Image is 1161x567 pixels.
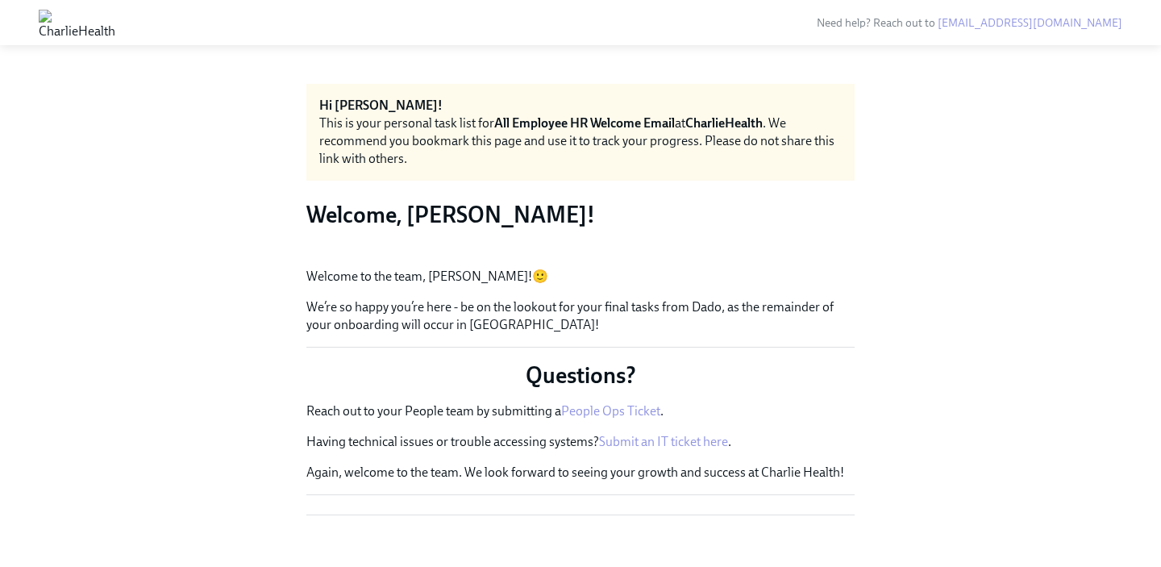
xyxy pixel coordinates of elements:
[306,402,855,420] p: Reach out to your People team by submitting a .
[306,298,855,334] p: We’re so happy you’re here - be on the lookout for your final tasks from Dado, as the remainder o...
[561,403,660,419] a: People Ops Ticket
[599,434,728,449] a: Submit an IT ticket here
[306,361,855,390] p: Questions?
[306,200,855,229] h3: Welcome, [PERSON_NAME]!
[685,115,763,131] strong: CharlieHealth
[319,98,443,113] strong: Hi [PERSON_NAME]!
[817,16,1122,30] span: Need help? Reach out to
[39,10,115,35] img: CharlieHealth
[306,268,855,286] p: Welcome to the team, [PERSON_NAME]!🙂
[306,433,855,451] p: Having technical issues or trouble accessing systems? .
[319,115,842,168] div: This is your personal task list for at . We recommend you bookmark this page and use it to track ...
[938,16,1122,30] a: [EMAIL_ADDRESS][DOMAIN_NAME]
[306,464,855,482] p: Again, welcome to the team. We look forward to seeing your growth and success at Charlie Health!
[494,115,675,131] strong: All Employee HR Welcome Email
